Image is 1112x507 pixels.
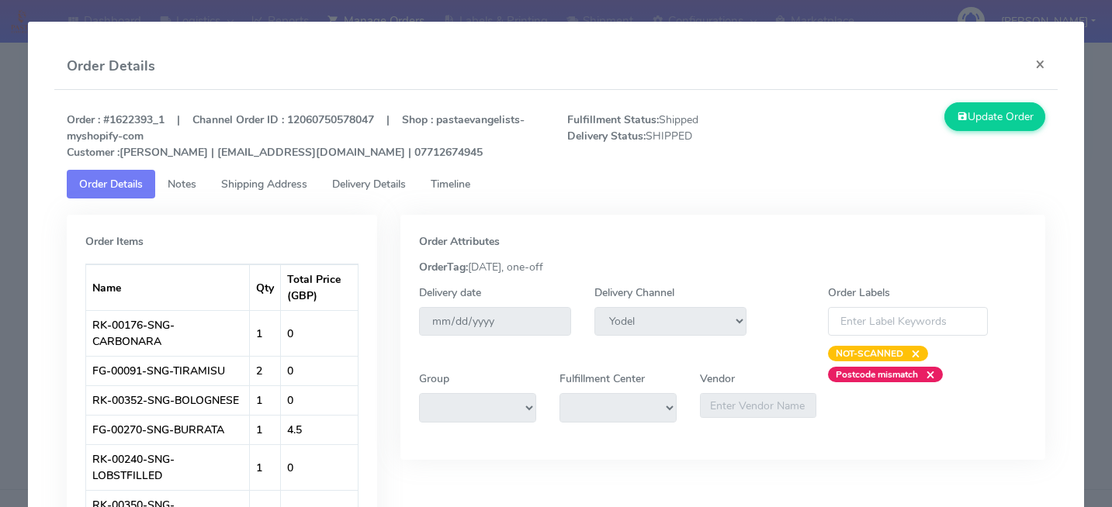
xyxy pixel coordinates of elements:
[281,415,358,444] td: 4.5
[828,285,890,301] label: Order Labels
[281,264,358,310] th: Total Price (GBP)
[419,234,500,249] strong: Order Attributes
[419,260,468,274] strong: OrderTag:
[168,177,196,191] span: Notes
[250,310,281,356] td: 1
[86,385,250,415] td: RK-00352-SNG-BOLOGNESE
[221,177,307,191] span: Shipping Address
[281,310,358,356] td: 0
[250,264,281,310] th: Qty
[1023,43,1058,84] button: Close
[250,415,281,444] td: 1
[836,368,918,381] strong: Postcode mismatch
[700,371,735,387] label: Vendor
[86,415,250,444] td: FG-00270-SNG-BURRATA
[86,356,250,385] td: FG-00091-SNG-TIRAMISU
[431,177,470,191] span: Timeline
[67,145,120,160] strong: Customer :
[407,259,1038,275] div: [DATE], one-off
[556,112,806,160] span: Shipped SHIPPED
[559,371,645,387] label: Fulfillment Center
[903,346,920,361] span: ×
[79,177,143,191] span: Order Details
[86,444,250,490] td: RK-00240-SNG-LOBSTFILLED
[828,307,988,336] input: Enter Label Keywords
[567,112,659,127] strong: Fulfillment Status:
[67,170,1045,198] ul: Tabs
[67,56,155,77] h4: Order Details
[944,102,1045,131] button: Update Order
[281,444,358,490] td: 0
[567,129,646,143] strong: Delivery Status:
[332,177,406,191] span: Delivery Details
[67,112,525,160] strong: Order : #1622393_1 | Channel Order ID : 12060750578047 | Shop : pastaevangelists-myshopify-com [P...
[85,234,144,249] strong: Order Items
[836,347,903,360] strong: NOT-SCANNED
[419,285,481,301] label: Delivery date
[594,285,674,301] label: Delivery Channel
[281,356,358,385] td: 0
[86,310,250,356] td: RK-00176-SNG-CARBONARA
[700,393,817,418] input: Enter Vendor Name
[250,444,281,490] td: 1
[250,356,281,385] td: 2
[86,264,250,310] th: Name
[918,367,935,382] span: ×
[281,385,358,415] td: 0
[419,371,449,387] label: Group
[250,385,281,415] td: 1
